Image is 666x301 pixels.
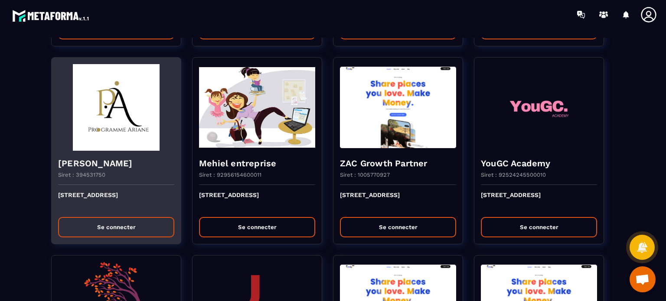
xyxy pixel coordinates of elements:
[340,191,456,210] p: [STREET_ADDRESS]
[199,157,315,169] h4: Mehiel entreprise
[58,172,105,178] p: Siret : 394531750
[199,191,315,210] p: [STREET_ADDRESS]
[58,191,174,210] p: [STREET_ADDRESS]
[481,172,546,178] p: Siret : 92524245500010
[199,64,315,151] img: funnel-background
[340,172,390,178] p: Siret : 1005770927
[58,217,174,237] button: Se connecter
[481,157,597,169] h4: YouGC Academy
[12,8,90,23] img: logo
[340,217,456,237] button: Se connecter
[630,266,656,292] a: Ouvrir le chat
[58,64,174,151] img: funnel-background
[481,64,597,151] img: funnel-background
[58,157,174,169] h4: [PERSON_NAME]
[199,172,261,178] p: Siret : 92956154600011
[199,217,315,237] button: Se connecter
[340,157,456,169] h4: ZAC Growth Partner
[340,64,456,151] img: funnel-background
[481,191,597,210] p: [STREET_ADDRESS]
[481,217,597,237] button: Se connecter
